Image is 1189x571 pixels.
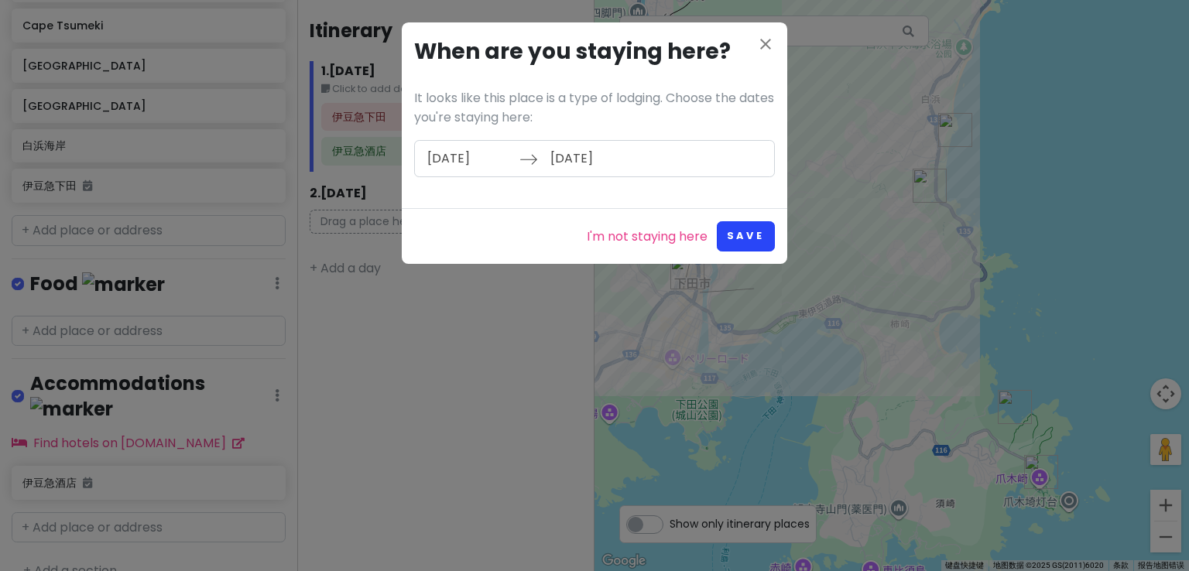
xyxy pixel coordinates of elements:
[414,35,775,70] h3: When are you staying here?
[756,35,775,53] i: close
[542,141,642,176] input: Check-out
[717,221,775,251] button: Save
[419,141,519,176] input: Check-in
[414,88,775,128] p: It looks like this place is a type of lodging. Choose the dates you're staying here:
[756,35,775,56] button: Close
[587,227,708,247] a: I'm not staying here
